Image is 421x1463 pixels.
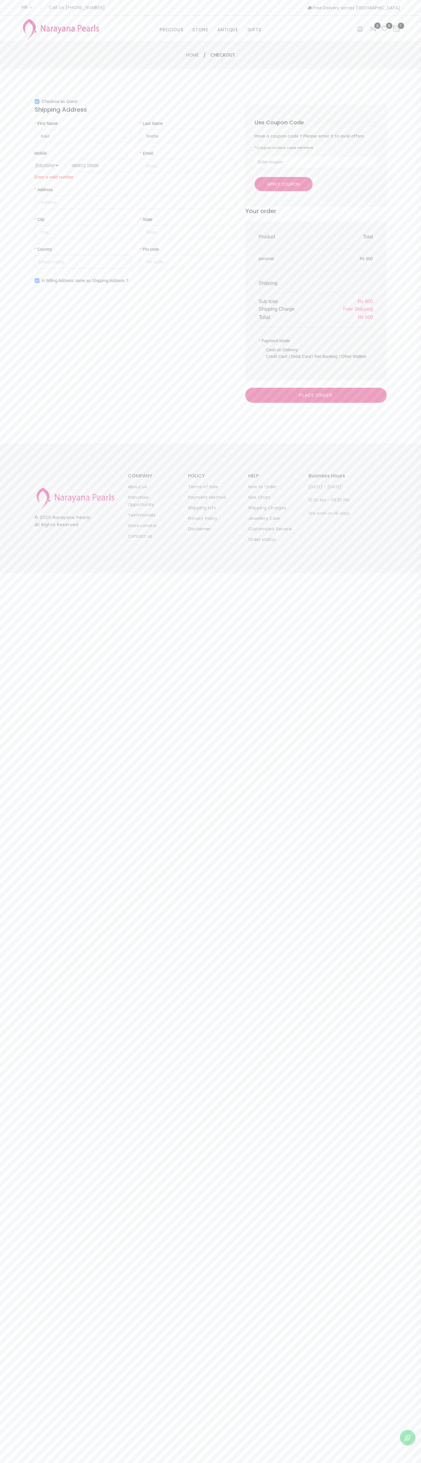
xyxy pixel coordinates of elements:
span: Is Billing Address same as Shipping Address ? [39,277,131,284]
a: Contact us [128,533,153,539]
p: Call Us [PHONE_NUMBER] [49,5,105,10]
a: Franchise Opportunity [128,494,154,508]
p: We work on all days [308,510,357,517]
label: Last Name [140,120,167,127]
label: City [35,216,49,223]
h3: POLICY [188,474,236,478]
h3: Business Hours [308,474,357,478]
label: Pin code [140,246,163,253]
a: Store Locator [128,523,157,529]
h3: Your order [245,207,387,216]
a: Disclaimer [188,526,211,532]
a: Testimonials [128,512,156,518]
label: Payment Mode [259,337,294,344]
button: 1 [393,25,400,33]
span: Rs 600 [358,315,373,320]
a: Terms of Sale [188,484,218,490]
h4: Use Coupon Code [255,119,309,126]
label: Country [35,246,56,253]
li: Product [259,233,275,241]
input: Email [140,159,236,172]
input: Pin code [140,255,236,269]
li: Sub total [259,298,278,305]
h3: Shipping Address [35,105,236,114]
a: Shipping Info [188,505,216,511]
a: About us [128,484,147,490]
a: Payment Method [188,494,226,500]
a: PRECIOUS [159,25,183,34]
input: Address [35,195,236,209]
li: Shipping [259,279,277,287]
p: Coupon code is case sensitive [255,144,377,151]
p: Have a coupon code ? Please enter it to avail offers. [255,132,377,140]
a: STONE [192,25,208,34]
span: Checkout [210,51,235,59]
button: Apply Coupon [255,177,313,191]
a: Jewellery Care [248,515,280,521]
a: How to Order [248,484,277,490]
select: Phone number country [35,159,59,172]
span: Checkout as Guest [39,98,80,105]
label: Mobile [35,150,47,157]
span: 0 [374,23,381,29]
span: / [203,51,206,59]
span: Free Shipping [343,306,373,312]
input: State [140,225,236,239]
input: First Name [35,129,131,143]
a: Home [186,52,199,58]
label: State [140,216,157,223]
span: Credit Card / Debit Card / Net Banking / Other Wallets [264,353,369,360]
li: Total [259,313,270,321]
label: Address [35,186,57,193]
input: City [35,225,131,239]
label: First Name [35,120,62,127]
div: Enter a valid number [35,172,131,180]
a: ANTIQUE [217,25,238,34]
a: 0 [369,25,376,33]
span: 0 [386,23,392,29]
a: 0 [381,25,388,33]
a: Order status [248,536,276,542]
button: Place Order [245,388,387,403]
input: Enter phone number [65,159,131,172]
span: Rs 600 [360,256,373,261]
input: Last Name Mobile [140,129,236,143]
p: © 2020 . All Rights Reserved [35,514,116,528]
a: Privacy Policy [188,515,218,521]
span: 1 [398,23,404,29]
label: Email [140,150,157,157]
span: Free Delivery across [GEOGRAPHIC_DATA] [307,5,400,11]
span: Cash on Delivery [264,346,301,353]
span: perumal [259,255,274,262]
a: GIFTS [247,25,262,34]
a: Shipping Charges [248,505,286,511]
a: Narayana Pearls [53,514,91,520]
p: 10:30 AM - 08:30 PM [308,496,357,504]
a: Size Chart [248,494,271,500]
span: Rs 600 [358,299,373,304]
li: Total [363,233,373,241]
p: [DATE] - [DATE] [308,483,357,490]
h3: HELP [248,474,296,478]
li: Shipping Charge [259,305,295,313]
a: Customized Service [248,526,292,532]
h3: COMPANY [128,474,176,478]
input: Enter coupon [255,156,377,168]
